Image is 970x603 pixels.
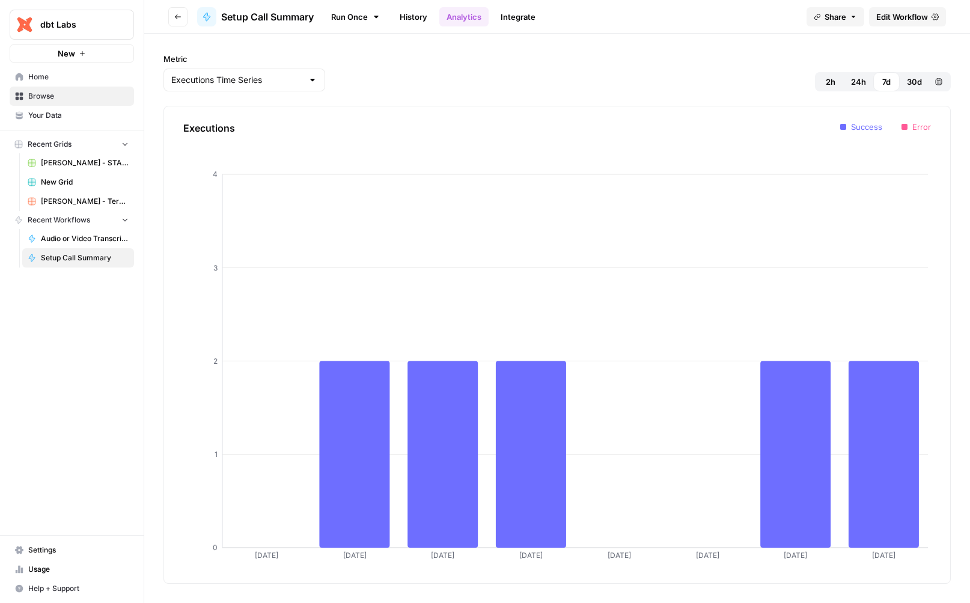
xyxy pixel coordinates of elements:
tspan: [DATE] [255,551,278,560]
span: 24h [851,76,866,88]
a: Setup Call Summary [22,248,134,268]
span: Usage [28,564,129,575]
span: Recent Grids [28,139,72,150]
tspan: [DATE] [696,551,719,560]
span: 30d [907,76,922,88]
a: New Grid [22,173,134,192]
tspan: 4 [213,170,218,179]
tspan: [DATE] [343,551,367,560]
tspan: [DATE] [784,551,807,560]
a: Home [10,67,134,87]
tspan: 2 [213,357,218,366]
tspan: [DATE] [519,551,543,560]
a: [PERSON_NAME] - START HERE - Step 1 - dbt Stored PrOcedure Conversion Kit Grid [22,153,134,173]
button: Help + Support [10,579,134,598]
span: Home [28,72,129,82]
a: Browse [10,87,134,106]
button: Share [807,7,864,26]
button: Recent Workflows [10,211,134,229]
tspan: [DATE] [608,551,631,560]
img: dbt Labs Logo [14,14,35,35]
a: Setup Call Summary [197,7,314,26]
span: Audio or Video Transcription with Summary [41,233,129,244]
a: Run Once [323,7,388,27]
tspan: 1 [215,450,218,459]
input: Executions Time Series [171,74,303,86]
span: Setup Call Summary [41,253,129,263]
span: New Grid [41,177,129,188]
span: 2h [826,76,835,88]
label: Metric [163,53,325,65]
button: 2h [817,72,844,91]
tspan: 3 [213,263,218,272]
span: Setup Call Summary [221,10,314,24]
span: [PERSON_NAME] - Teradata Converter Grid [41,196,129,207]
tspan: [DATE] [872,551,895,560]
li: Error [901,121,931,133]
a: Usage [10,560,134,579]
span: dbt Labs [40,19,113,31]
button: Workspace: dbt Labs [10,10,134,40]
span: Browse [28,91,129,102]
a: History [392,7,435,26]
tspan: [DATE] [431,551,454,560]
span: Recent Workflows [28,215,90,225]
a: Edit Workflow [869,7,946,26]
a: Your Data [10,106,134,125]
button: 30d [900,72,929,91]
a: Analytics [439,7,489,26]
li: Success [840,121,882,133]
span: Your Data [28,110,129,121]
a: Settings [10,540,134,560]
span: Help + Support [28,583,129,594]
a: Integrate [493,7,543,26]
span: Share [825,11,846,23]
button: New [10,44,134,63]
button: Recent Grids [10,135,134,153]
span: New [58,47,75,60]
span: 7d [882,76,891,88]
span: [PERSON_NAME] - START HERE - Step 1 - dbt Stored PrOcedure Conversion Kit Grid [41,158,129,168]
span: Edit Workflow [876,11,928,23]
span: Settings [28,545,129,556]
tspan: 0 [213,543,218,552]
button: 24h [844,72,873,91]
a: Audio or Video Transcription with Summary [22,229,134,248]
a: [PERSON_NAME] - Teradata Converter Grid [22,192,134,211]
